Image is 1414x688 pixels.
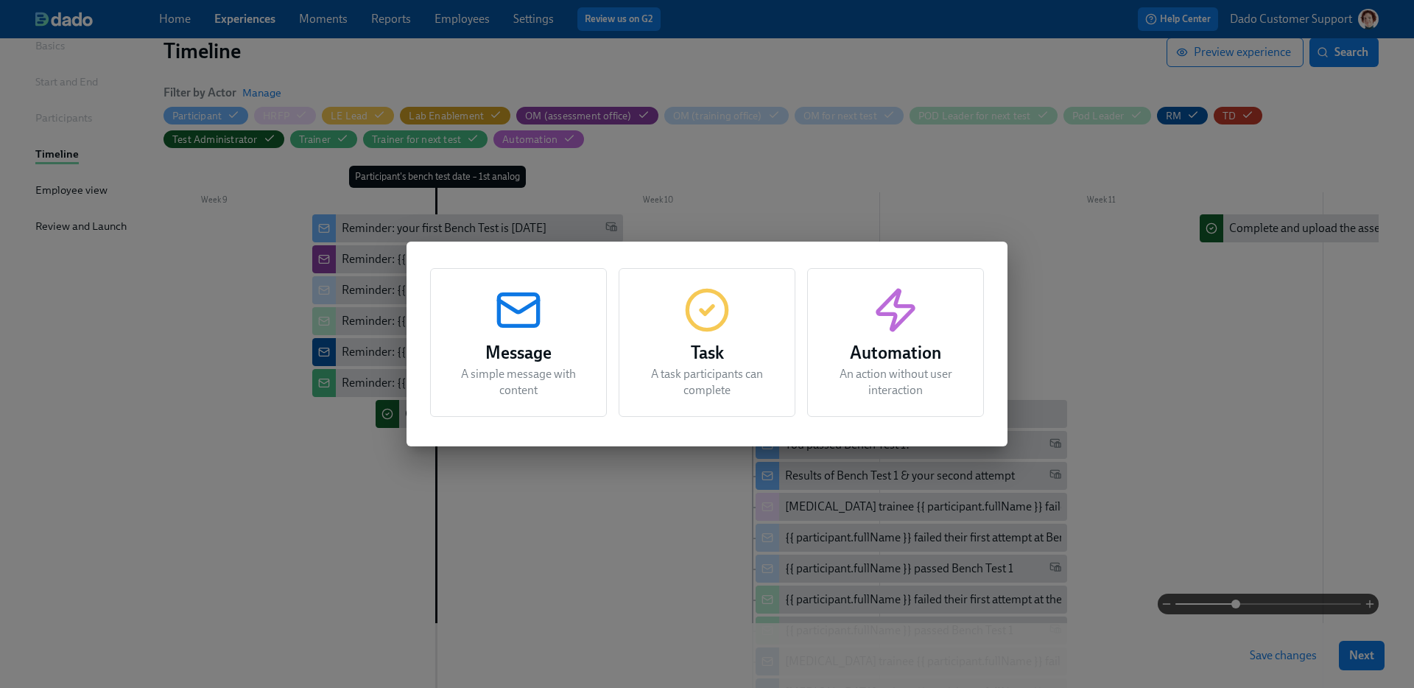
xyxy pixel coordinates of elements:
h3: Message [449,340,588,366]
p: A simple message with content [449,366,588,399]
h3: Automation [826,340,965,366]
p: An action without user interaction [826,366,965,399]
button: AutomationAn action without user interaction [807,268,984,417]
p: A task participants can complete [637,366,777,399]
button: TaskA task participants can complete [619,268,795,417]
button: MessageA simple message with content [430,268,607,417]
h3: Task [637,340,777,366]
